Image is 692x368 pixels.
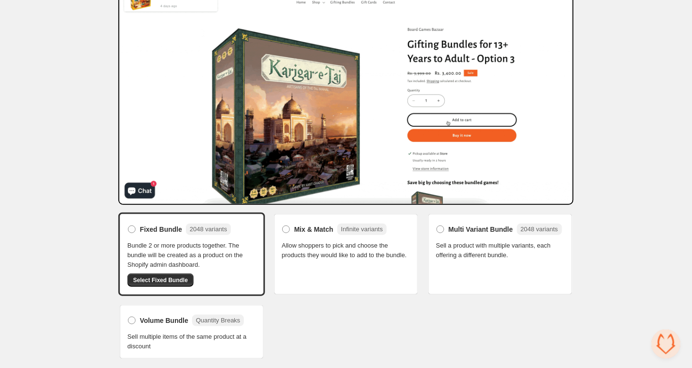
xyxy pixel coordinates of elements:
span: Sell a product with multiple variants, each offering a different bundle. [436,241,565,260]
span: Bundle 2 or more products together. The bundle will be created as a product on the Shopify admin ... [127,241,256,270]
span: Select Fixed Bundle [133,276,188,284]
span: Sell multiple items of the same product at a discount [127,332,256,351]
span: 2048 variants [521,226,558,233]
div: Otevřený chat [652,330,680,358]
span: Multi Variant Bundle [449,225,513,234]
span: Mix & Match [294,225,334,234]
span: Allow shoppers to pick and choose the products they would like to add to the bundle. [282,241,410,260]
span: Volume Bundle [140,316,188,325]
span: Infinite variants [341,226,383,233]
span: Fixed Bundle [140,225,182,234]
span: 2048 variants [190,226,227,233]
span: Quantity Breaks [196,317,241,324]
button: Select Fixed Bundle [127,273,194,287]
